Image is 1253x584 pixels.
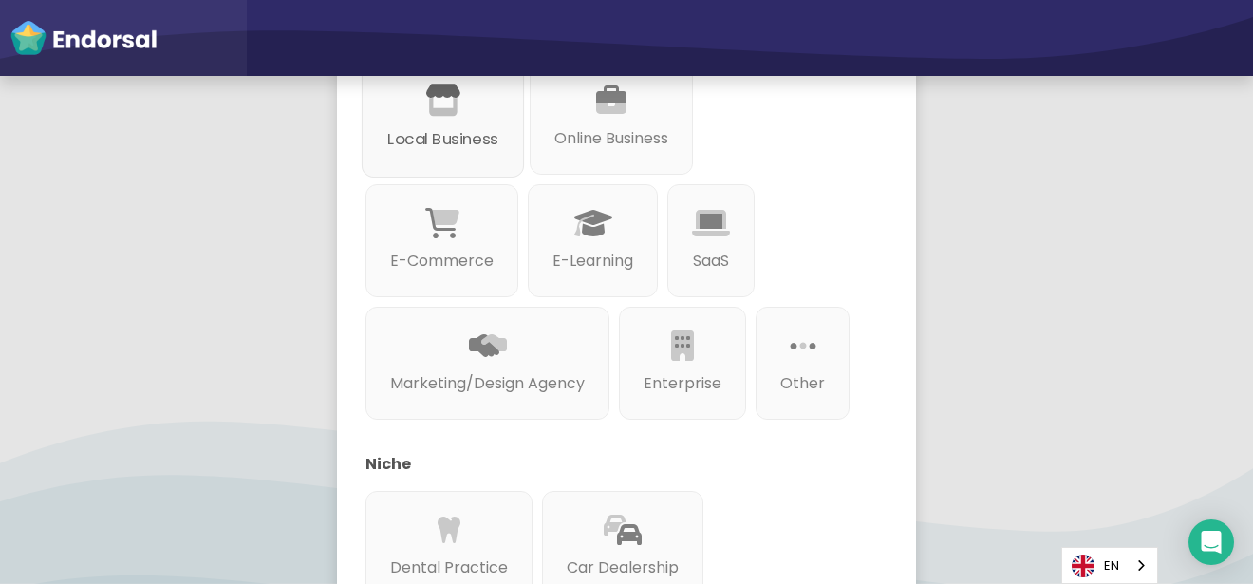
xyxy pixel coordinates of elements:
[1061,547,1158,584] div: Language
[552,250,633,273] p: E-Learning
[1188,519,1234,565] div: Open Intercom Messenger
[390,556,508,579] p: Dental Practice
[387,127,498,151] p: Local Business
[365,453,859,476] p: Niche
[9,19,158,57] img: endorsal-logo-white@2x.png
[554,127,668,150] p: Online Business
[1062,548,1157,583] a: EN
[780,372,825,395] p: Other
[567,556,679,579] p: Car Dealership
[390,250,494,273] p: E-Commerce
[1061,547,1158,584] aside: Language selected: English
[644,372,721,395] p: Enterprise
[692,250,730,273] p: SaaS
[390,372,585,395] p: Marketing/Design Agency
